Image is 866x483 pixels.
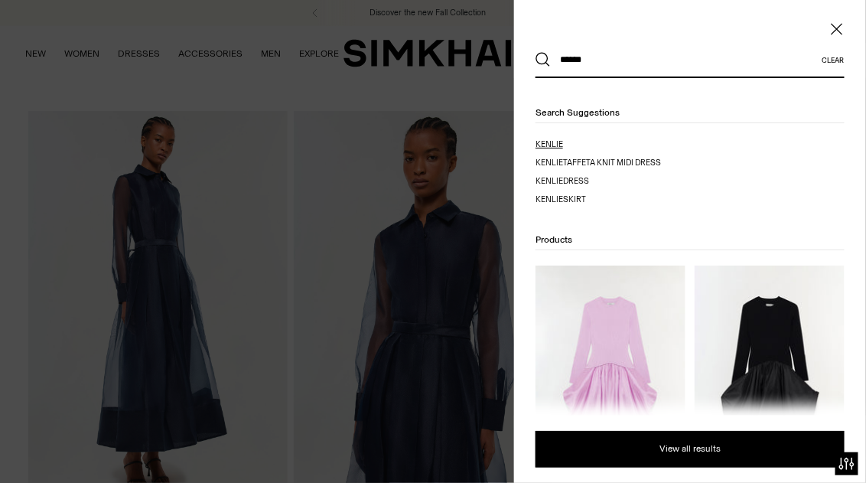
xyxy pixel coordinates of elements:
[536,194,563,204] mark: kenlie
[536,194,685,206] a: kenlie skirt
[536,157,685,169] a: kenlie taffeta knit midi dress
[536,234,572,245] span: Products
[536,139,685,151] a: kenlie
[563,194,586,204] span: skirt
[563,176,589,186] span: dress
[536,139,563,149] mark: kenlie
[551,43,822,77] input: What are you looking for?
[536,107,620,118] span: Search suggestions
[536,431,845,468] button: View all results
[822,56,845,64] button: Clear
[536,158,563,168] mark: kenlie
[829,21,845,37] button: Close
[536,52,551,67] button: Search
[536,175,685,188] a: kenlie dress
[536,176,563,186] mark: kenlie
[563,158,661,168] span: taffeta knit midi dress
